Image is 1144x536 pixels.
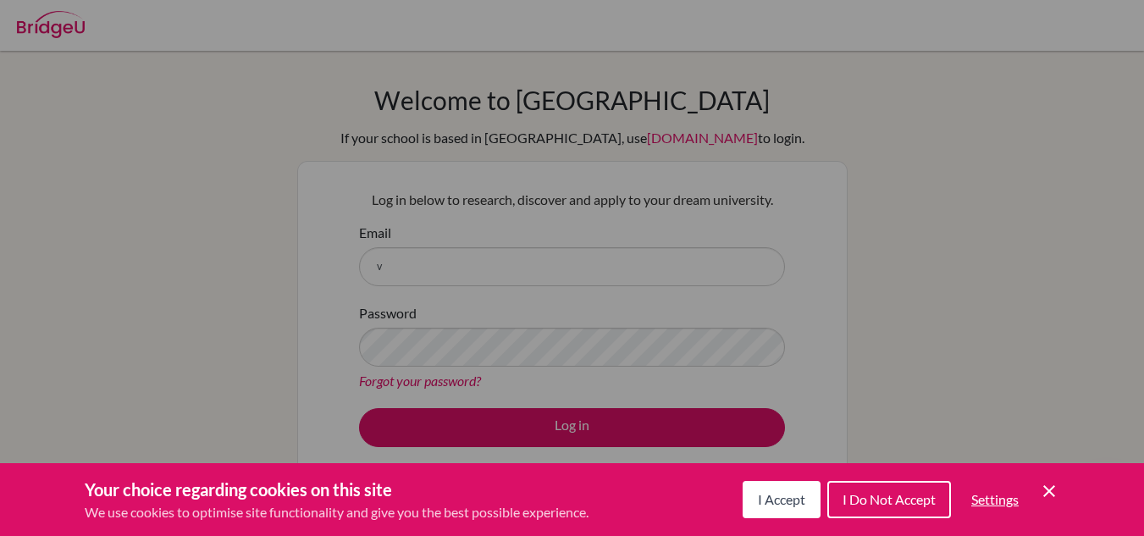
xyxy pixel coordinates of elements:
button: Settings [958,483,1032,517]
button: Save and close [1039,481,1059,501]
p: We use cookies to optimise site functionality and give you the best possible experience. [85,502,589,522]
button: I Accept [743,481,821,518]
h3: Your choice regarding cookies on this site [85,477,589,502]
span: Settings [971,491,1019,507]
button: I Do Not Accept [827,481,951,518]
span: I Accept [758,491,805,507]
span: I Do Not Accept [843,491,936,507]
